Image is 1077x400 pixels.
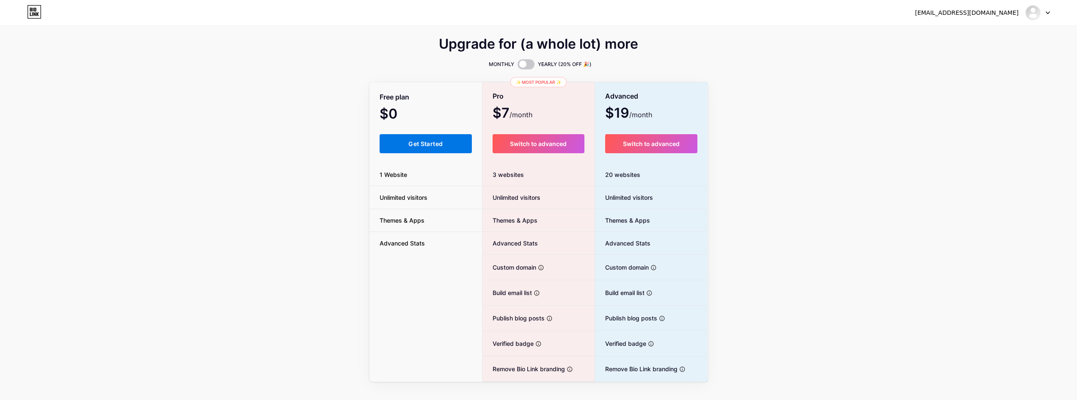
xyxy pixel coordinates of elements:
span: Custom domain [595,263,649,272]
span: $19 [605,108,652,120]
span: $0 [380,109,420,121]
span: Unlimited visitors [369,193,438,202]
span: Verified badge [595,339,646,348]
div: 3 websites [482,163,595,186]
span: Upgrade for (a whole lot) more [439,39,638,49]
span: Advanced [605,89,638,104]
img: leasingathayya [1025,5,1041,21]
button: Switch to advanced [493,134,584,153]
span: Advanced Stats [369,239,435,248]
span: Get Started [408,140,443,147]
span: 1 Website [369,170,417,179]
span: Unlimited visitors [482,193,540,202]
span: Verified badge [482,339,534,348]
div: 20 websites [595,163,708,186]
span: Themes & Apps [369,216,435,225]
span: Switch to advanced [623,140,680,147]
span: $7 [493,108,532,120]
span: Themes & Apps [595,216,650,225]
span: MONTHLY [489,60,514,69]
span: Publish blog posts [482,314,545,323]
span: Themes & Apps [482,216,537,225]
span: Build email list [482,288,532,297]
span: Unlimited visitors [595,193,653,202]
span: YEARLY (20% OFF 🎉) [538,60,592,69]
span: Free plan [380,90,409,105]
span: Pro [493,89,504,104]
span: /month [510,110,532,120]
span: /month [629,110,652,120]
span: Remove Bio Link branding [595,364,678,373]
button: Get Started [380,134,472,153]
span: Remove Bio Link branding [482,364,565,373]
span: Build email list [595,288,645,297]
div: ✨ Most popular ✨ [510,77,567,87]
span: Publish blog posts [595,314,657,323]
span: Advanced Stats [595,239,650,248]
div: [EMAIL_ADDRESS][DOMAIN_NAME] [915,8,1019,17]
span: Advanced Stats [482,239,538,248]
button: Switch to advanced [605,134,698,153]
span: Custom domain [482,263,536,272]
span: Switch to advanced [510,140,567,147]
